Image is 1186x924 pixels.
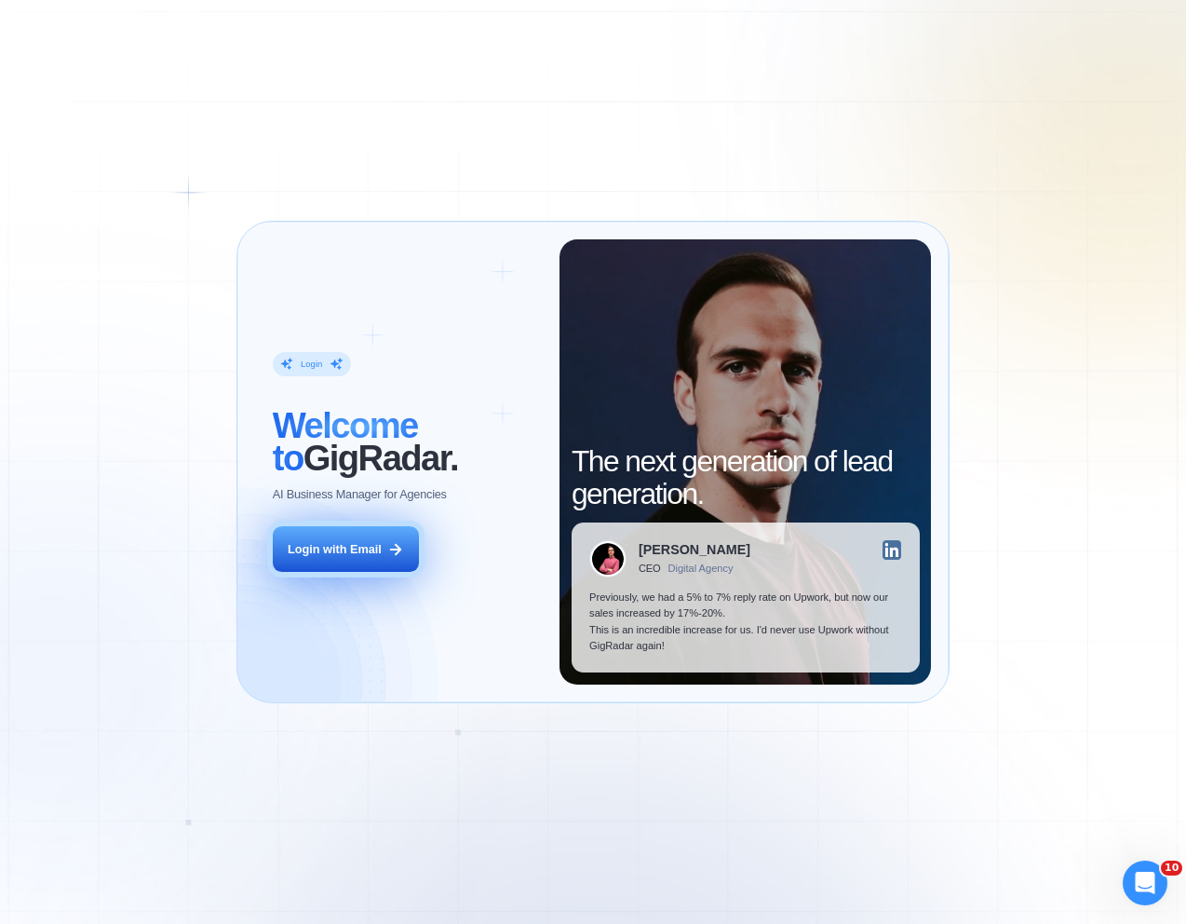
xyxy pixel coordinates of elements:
[273,409,542,474] h2: ‍ GigRadar.
[639,563,660,575] div: CEO
[301,359,322,371] div: Login
[1161,861,1182,876] span: 10
[273,526,420,572] button: Login with Email
[273,486,447,503] p: AI Business Manager for Agencies
[572,445,920,510] h2: The next generation of lead generation.
[667,563,733,575] div: Digital Agency
[1123,861,1167,905] iframe: Intercom live chat
[288,541,382,558] div: Login with Email
[639,543,750,556] div: [PERSON_NAME]
[273,405,418,478] span: Welcome to
[589,590,901,655] p: Previously, we had a 5% to 7% reply rate on Upwork, but now our sales increased by 17%-20%. This ...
